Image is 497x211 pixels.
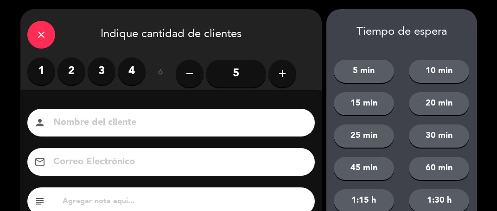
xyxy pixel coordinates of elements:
[52,115,303,131] input: Nombre del cliente
[34,156,45,168] i: email
[334,60,394,83] button: 5 min
[409,124,469,148] button: 30 min
[146,57,176,90] div: ó
[326,25,477,39] div: Tiempo de espera
[334,92,394,115] button: 15 min
[334,157,394,180] button: 45 min
[88,57,115,85] label: 3
[34,117,45,128] i: person
[277,68,288,79] i: add
[118,57,146,85] label: 4
[409,60,469,83] button: 10 min
[36,29,47,40] i: close
[52,154,303,170] input: Correo Electrónico
[176,60,204,87] button: remove
[409,157,469,180] button: 60 min
[334,124,394,148] button: 25 min
[34,196,45,207] i: subject
[409,92,469,115] button: 20 min
[27,57,55,85] label: 1
[57,57,85,85] label: 2
[268,60,296,87] button: add
[62,195,308,208] input: Agregar nota aquí...
[184,68,195,79] i: remove
[20,9,322,57] div: Indique cantidad de clientes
